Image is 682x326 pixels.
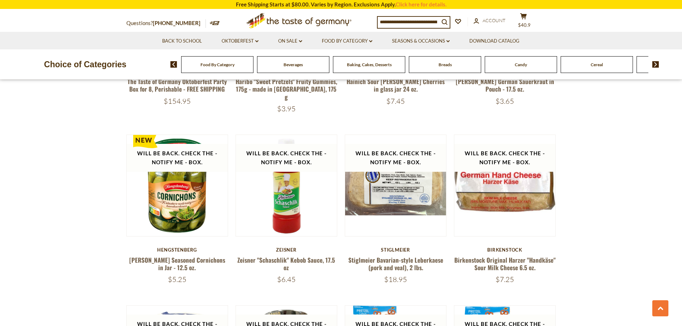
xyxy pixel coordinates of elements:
span: $154.95 [164,97,191,106]
a: Baking, Cakes, Desserts [347,62,392,67]
a: The Taste of Germany Oktoberfest Party Box for 8, Perishable - FREE SHIPPING [127,77,227,93]
a: Account [474,17,506,25]
a: Hainich Sour [PERSON_NAME] Cherries in glass jar 24 oz. [347,77,445,93]
img: Hengstenberg Herb Seasoned Cornichons in Jar - 12.5 oz. [127,135,228,236]
div: Zeisner [236,247,338,253]
div: Hengstenberg [126,247,228,253]
a: Food By Category [200,62,234,67]
span: $3.65 [495,97,514,106]
img: Birkenstock Original Harzer "Handkäse" Sour Milk Cheese 6.5 oz. [454,135,556,236]
a: [PERSON_NAME] Seasoned Cornichons in Jar - 12.5 oz. [129,256,225,272]
a: Birkenstock Original Harzer "Handkäse" Sour Milk Cheese 6.5 oz. [454,256,556,272]
a: Back to School [162,37,202,45]
span: $40.9 [518,22,531,28]
a: Stiglmeier Bavarian-style Leberkaese (pork and veal), 2 lbs. [348,256,443,272]
a: Oktoberfest [222,37,258,45]
a: Breads [439,62,452,67]
div: Stiglmeier [345,247,447,253]
a: Food By Category [322,37,372,45]
a: On Sale [278,37,302,45]
div: Birkenstock [454,247,556,253]
a: Beverages [284,62,303,67]
span: $7.25 [495,275,514,284]
a: Seasons & Occasions [392,37,450,45]
p: Questions? [126,19,206,28]
img: Zeisner "Schaschlik" Kebob Sauce, 17.5 oz [236,135,337,236]
a: Cereal [591,62,603,67]
img: previous arrow [170,61,177,68]
span: $3.95 [277,104,296,113]
img: next arrow [652,61,659,68]
a: [PERSON_NAME] German Sauerkraut in Pouch - 17.5 oz. [456,77,554,93]
a: Haribo "Sweet Pretzels" Fruity Gummies, 175g - made in [GEOGRAPHIC_DATA], 175 g [236,77,337,101]
a: Candy [515,62,527,67]
span: Account [483,18,506,23]
span: $18.95 [384,275,407,284]
a: Zeisner "Schaschlik" Kebob Sauce, 17.5 oz [237,256,335,272]
span: $7.45 [386,97,405,106]
a: Download Catalog [469,37,519,45]
img: Stiglmeier Bavarian-style Leberkaese (pork and veal), 2 lbs. [345,135,446,236]
button: $40.9 [513,13,535,31]
span: $6.45 [277,275,296,284]
a: [PHONE_NUMBER] [153,20,200,26]
span: $5.25 [168,275,187,284]
a: Click here for details. [396,1,446,8]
